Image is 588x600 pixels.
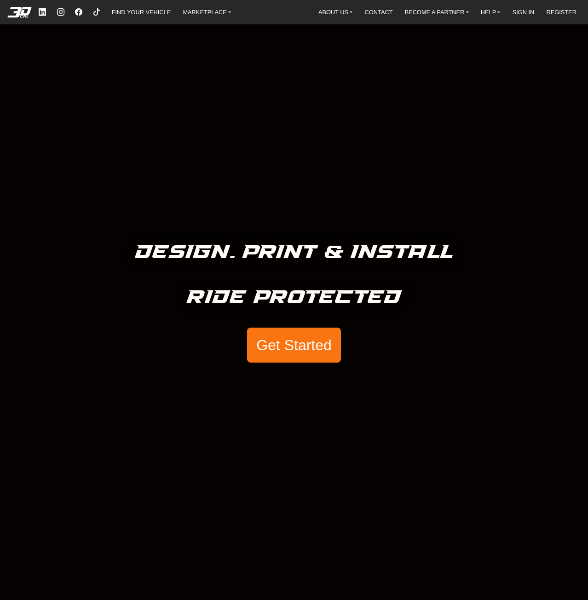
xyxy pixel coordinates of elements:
[247,328,341,363] button: Get Started
[509,5,538,19] a: SIGN IN
[187,283,402,313] h5: Ride Protected
[108,5,174,19] a: FIND YOUR VEHICLE
[179,5,235,19] a: MARKETPLACE
[135,237,453,268] h5: Design. Print & Install
[401,5,473,19] a: BECOME A PARTNER
[361,5,397,19] a: CONTACT
[477,5,504,19] a: HELP
[542,5,580,19] a: REGISTER
[315,5,356,19] a: ABOUT US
